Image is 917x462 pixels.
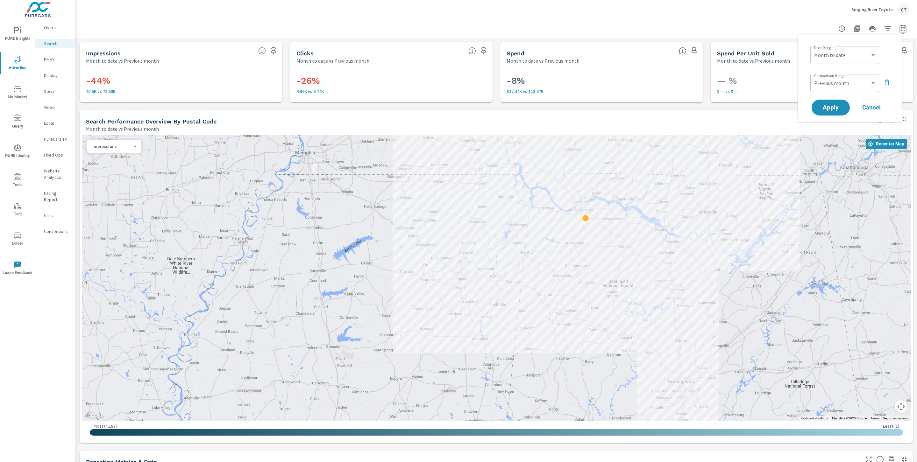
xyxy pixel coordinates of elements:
[866,22,879,35] button: Print Report
[86,118,217,125] h5: Search Performance Overview By Postal Code
[35,102,75,112] div: Video
[507,50,524,57] h5: Spend
[44,104,70,110] p: Video
[86,125,159,133] p: Month to date vs Previous month
[35,39,75,48] div: Search
[2,173,33,189] span: Tools
[44,190,70,203] p: Pacing Report
[851,7,893,12] p: Singing River Toyota
[35,134,75,144] div: PureCars TV
[35,55,75,64] div: PMAX
[44,88,70,94] p: Social
[859,105,884,110] span: Cancel
[35,118,75,128] div: Local
[44,136,70,142] p: PureCars TV
[507,75,697,86] h3: -8%
[2,261,33,276] span: Leave Feedback
[296,75,487,86] h3: -26%
[86,89,276,94] p: 40,502 vs 72,534
[35,23,75,32] div: Overall
[44,72,70,79] p: Display
[507,89,697,94] p: $12,436 vs $13,569
[2,202,33,218] span: Tier2
[44,120,70,126] p: Local
[35,71,75,80] div: Display
[898,4,909,15] div: CT
[2,144,33,159] span: PURE Identity
[44,56,70,63] p: PMAX
[507,57,579,65] p: Month to date vs Previous month
[86,75,276,86] h3: -44%
[84,412,105,421] a: Open this area in Google Maps (opens a new window)
[897,22,909,35] button: Select Date Range
[2,27,33,42] span: PURE Insights
[883,416,909,420] a: Report a map error
[296,50,314,57] h5: Clicks
[717,89,907,94] p: $ — vs $ —
[2,232,33,247] span: Driver
[852,100,891,115] button: Cancel
[679,47,686,55] span: The amount of money spent on advertising during the period.
[35,166,75,182] div: Website Analytics
[717,50,774,57] h5: Spend Per Unit Sold
[35,211,75,220] div: Calls
[86,57,159,65] p: Month to date vs Previous month
[866,139,907,149] button: Recenter Map
[44,24,70,31] p: Overall
[84,412,105,421] img: Google
[44,40,70,47] p: Search
[92,143,131,149] p: Impressions
[883,423,899,429] p: Least ( 1 )
[801,416,828,421] button: Keyboard shortcuts
[86,50,121,57] h5: Impressions
[94,423,117,429] p: Most ( 4,187 )
[268,46,279,56] span: Save this to your personalized report
[871,416,879,420] a: Terms (opens in new tab)
[0,19,35,283] div: nav menu
[35,188,75,204] div: Pacing Report
[296,57,369,65] p: Month to date vs Previous month
[851,22,864,35] button: "Export Report to PDF"
[35,150,75,160] div: Fixed Ops
[832,416,867,420] span: Map data ©2025 Google
[44,168,70,180] p: Website Analytics
[818,105,843,110] span: Apply
[44,228,70,234] p: Conversions
[258,47,266,55] span: The number of times an ad was shown on your behalf.
[2,115,33,130] span: Query
[868,141,904,147] span: Recenter Map
[35,227,75,236] div: Conversions
[35,87,75,96] div: Social
[2,56,33,72] span: Advertise
[44,152,70,158] p: Fixed Ops
[812,100,850,115] button: Apply
[296,89,487,94] p: 4,964 vs 6,739
[717,57,790,65] p: Month to date vs Previous month
[87,143,136,150] div: Impressions
[881,22,894,35] button: Apply Filters
[44,212,70,219] p: Calls
[899,114,909,124] button: Minimize Widget
[717,75,907,86] h3: — %
[2,85,33,101] span: My Market
[689,46,699,56] span: Save this to your personalized report
[895,400,907,413] button: Map camera controls
[899,46,909,56] span: Save this to your personalized report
